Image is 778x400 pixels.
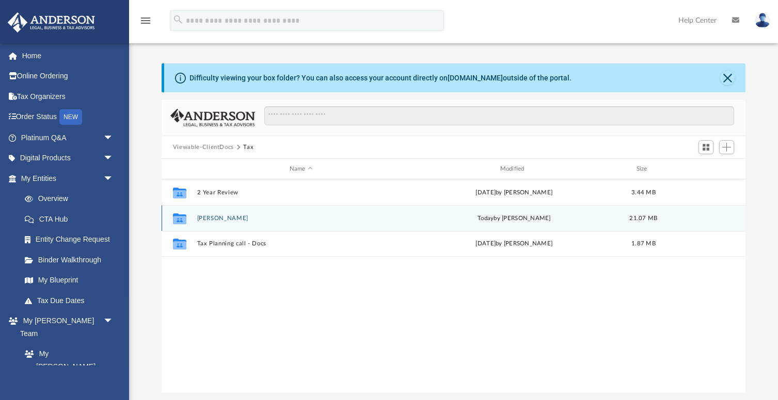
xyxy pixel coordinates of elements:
[631,241,656,246] span: 1.87 MB
[103,127,124,148] span: arrow_drop_down
[243,143,253,152] button: Tax
[197,189,405,196] button: 2 Year Review
[14,344,119,390] a: My [PERSON_NAME] Team
[197,215,405,222] button: [PERSON_NAME]
[264,106,735,126] input: Search files and folders
[7,66,129,87] a: Online Ordering
[14,189,129,209] a: Overview
[166,164,192,174] div: id
[103,311,124,332] span: arrow_drop_down
[173,143,234,152] button: Viewable-ClientDocs
[7,86,129,107] a: Tax Organizers
[478,215,494,221] span: today
[7,311,124,344] a: My [PERSON_NAME] Teamarrow_drop_down
[669,164,741,174] div: id
[410,214,618,223] div: by [PERSON_NAME]
[629,215,657,221] span: 21.07 MB
[410,188,618,197] div: [DATE] by [PERSON_NAME]
[631,190,656,195] span: 3.44 MB
[172,14,184,25] i: search
[139,14,152,27] i: menu
[410,239,618,248] div: [DATE] by [PERSON_NAME]
[7,148,129,169] a: Digital Productsarrow_drop_down
[14,249,129,270] a: Binder Walkthrough
[719,140,735,155] button: Add
[14,209,129,229] a: CTA Hub
[5,12,98,32] img: Anderson Advisors Platinum Portal
[14,229,129,250] a: Entity Change Request
[7,127,129,148] a: Platinum Q&Aarrow_drop_down
[14,270,124,291] a: My Blueprint
[139,20,152,27] a: menu
[162,179,745,393] div: grid
[59,109,82,125] div: NEW
[7,168,129,189] a: My Entitiesarrow_drop_down
[7,107,129,128] a: Order StatusNEW
[103,148,124,169] span: arrow_drop_down
[196,164,405,174] div: Name
[623,164,664,174] div: Size
[14,290,129,311] a: Tax Due Dates
[720,71,735,85] button: Close
[103,168,124,189] span: arrow_drop_down
[7,45,129,66] a: Home
[189,73,571,84] div: Difficulty viewing your box folder? You can also access your account directly on outside of the p...
[448,74,503,82] a: [DOMAIN_NAME]
[197,240,405,247] button: Tax Planning call - Docs
[755,13,770,28] img: User Pic
[409,164,618,174] div: Modified
[698,140,714,155] button: Switch to Grid View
